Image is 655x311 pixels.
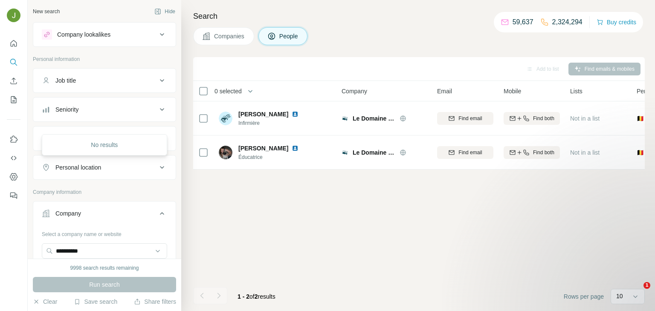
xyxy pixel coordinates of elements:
[342,87,367,95] span: Company
[458,149,482,156] span: Find email
[570,115,600,122] span: Not in a list
[7,150,20,166] button: Use Surfe API
[637,148,644,157] span: 🇧🇪
[7,169,20,184] button: Dashboard
[33,8,60,15] div: New search
[33,188,176,196] p: Company information
[626,282,646,302] iframe: Intercom live chat
[238,144,288,153] span: [PERSON_NAME]
[214,87,242,95] span: 0 selected
[134,297,176,306] button: Share filters
[70,264,139,272] div: 9998 search results remaining
[238,293,275,300] span: results
[219,112,232,125] img: Avatar
[597,16,636,28] button: Buy credits
[564,292,604,301] span: Rows per page
[533,149,554,156] span: Find both
[279,32,299,40] span: People
[219,146,232,159] img: Avatar
[255,293,258,300] span: 2
[353,148,395,157] span: Le Domaine d'Archis
[238,293,249,300] span: 1 - 2
[7,9,20,22] img: Avatar
[552,17,583,27] p: 2,324,294
[249,293,255,300] span: of
[437,87,452,95] span: Email
[238,153,302,161] span: Éducatrice
[533,115,554,122] span: Find both
[148,5,181,18] button: Hide
[7,188,20,203] button: Feedback
[55,105,78,114] div: Seniority
[33,203,176,227] button: Company
[513,17,533,27] p: 59,637
[193,10,645,22] h4: Search
[7,73,20,89] button: Enrich CSV
[458,115,482,122] span: Find email
[7,92,20,107] button: My lists
[33,70,176,91] button: Job title
[637,114,644,123] span: 🇧🇪
[33,55,176,63] p: Personal information
[7,132,20,147] button: Use Surfe on LinkedIn
[342,115,348,122] img: Logo of Le Domaine d'Archis
[44,136,165,153] div: No results
[353,114,395,123] span: Le Domaine d'Archis
[437,112,493,125] button: Find email
[643,282,650,289] span: 1
[504,146,560,159] button: Find both
[292,145,299,152] img: LinkedIn logo
[238,119,302,127] span: Infirmière
[7,55,20,70] button: Search
[55,209,81,218] div: Company
[7,36,20,51] button: Quick start
[238,110,288,118] span: [PERSON_NAME]
[33,128,176,149] button: Department
[33,24,176,45] button: Company lookalikes
[437,146,493,159] button: Find email
[292,111,299,118] img: LinkedIn logo
[55,76,76,85] div: Job title
[57,30,110,39] div: Company lookalikes
[570,87,583,95] span: Lists
[570,149,600,156] span: Not in a list
[504,112,560,125] button: Find both
[33,99,176,120] button: Seniority
[504,87,521,95] span: Mobile
[616,292,623,300] p: 10
[42,227,167,238] div: Select a company name or website
[55,163,101,172] div: Personal location
[33,297,57,306] button: Clear
[33,157,176,178] button: Personal location
[214,32,245,40] span: Companies
[74,297,117,306] button: Save search
[342,149,348,156] img: Logo of Le Domaine d'Archis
